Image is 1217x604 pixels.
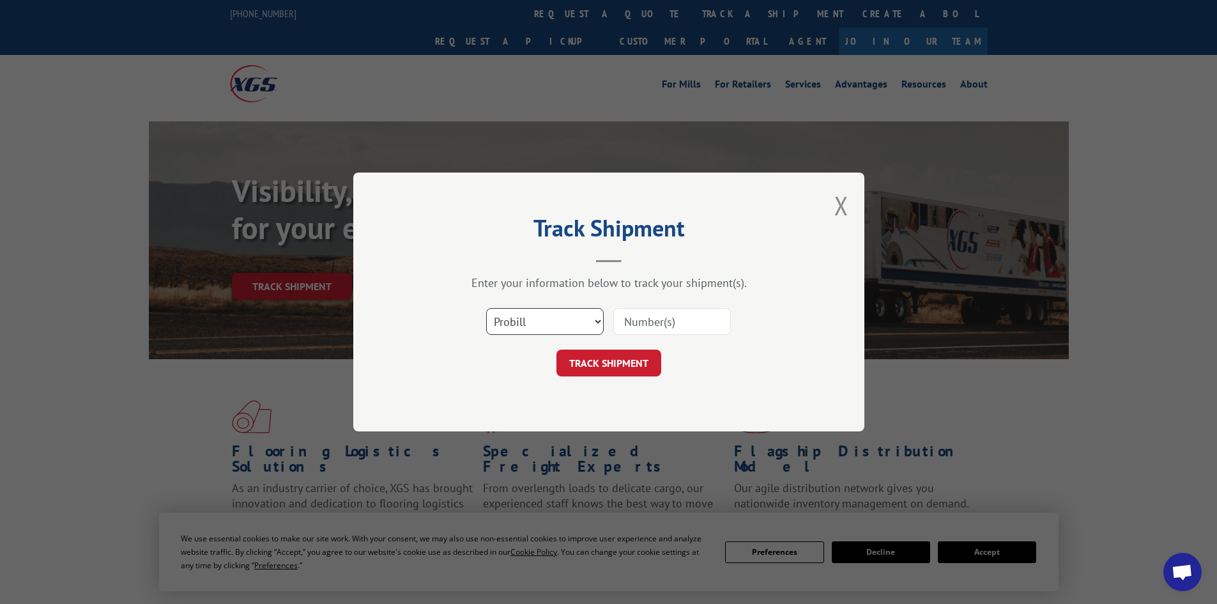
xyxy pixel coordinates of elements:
[613,308,731,335] input: Number(s)
[417,275,800,290] div: Enter your information below to track your shipment(s).
[556,350,661,376] button: TRACK SHIPMENT
[834,189,848,222] button: Close modal
[417,219,800,244] h2: Track Shipment
[1163,553,1202,591] div: Open chat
